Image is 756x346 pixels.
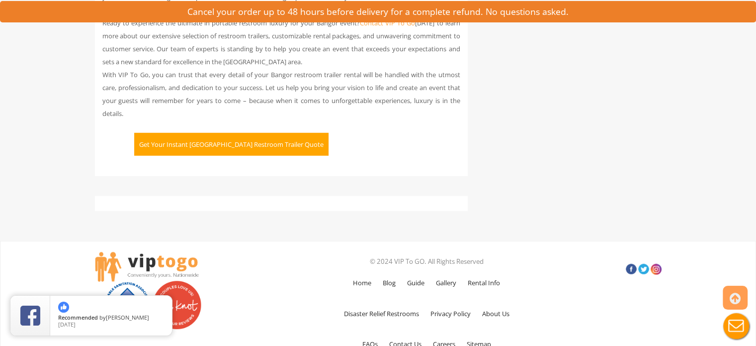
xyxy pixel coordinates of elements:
[281,255,572,268] p: © 2024 VIP To GO. All Rights Reserved
[102,16,460,120] p: Ready to experience the ultimate in portable restroom luxury for your Bangor event? [DATE] to lea...
[425,299,476,328] a: Privacy Policy
[402,268,429,297] a: Guide
[58,302,69,313] img: thumbs up icon
[58,314,98,321] span: Recommended
[431,268,461,297] a: Gallery
[95,252,199,282] img: viptogo LogoVIPTOGO
[348,268,376,297] a: Home
[378,268,401,297] a: Blog
[102,140,329,149] a: Get Your Instant [GEOGRAPHIC_DATA] Restroom Trailer Quote
[638,264,649,275] a: Twitter
[360,18,415,27] a: Contact VIP To Go
[463,268,505,297] a: Rental Info
[477,299,514,328] a: About Us
[626,264,637,275] a: Facebook
[58,315,164,322] span: by
[716,306,756,346] button: Live Chat
[152,280,202,330] img: Couples love us! See our reviews on The Knot.
[651,264,662,275] a: Insta
[134,133,329,156] button: Get Your Instant [GEOGRAPHIC_DATA] Restroom Trailer Quote
[58,321,76,328] span: [DATE]
[339,299,424,328] a: Disaster Relief Restrooms
[20,306,40,326] img: Review Rating
[106,314,149,321] span: [PERSON_NAME]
